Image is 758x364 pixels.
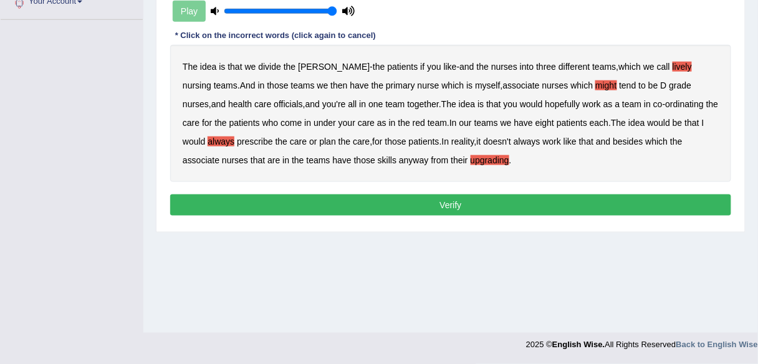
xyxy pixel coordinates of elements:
b: patients [387,62,418,72]
b: that [579,136,593,146]
b: the [292,155,304,165]
b: their [451,155,468,165]
b: officials [274,99,302,109]
b: might [595,80,616,90]
b: In [449,118,457,128]
b: the [214,118,226,128]
b: it [476,136,481,146]
b: nurses [222,155,248,165]
b: then [330,80,347,90]
div: 2025 © All Rights Reserved [526,333,758,351]
b: idea [459,99,475,109]
b: a [615,99,620,109]
b: in [644,99,651,109]
b: we [245,62,256,72]
b: and [211,99,226,109]
b: eight [535,118,554,128]
b: three [536,62,556,72]
b: in [359,99,366,109]
b: the [373,62,385,72]
b: in [304,118,311,128]
b: and [596,136,610,146]
b: the [477,62,489,72]
b: under [314,118,336,128]
b: the [670,136,682,146]
b: idea [628,118,645,128]
b: call [657,62,670,72]
b: care [183,118,199,128]
b: have [333,155,352,165]
b: upgrading [471,155,509,165]
b: nurses [491,62,517,72]
b: come [281,118,302,128]
b: like [444,62,457,72]
b: one [368,99,383,109]
b: be [648,80,658,90]
b: is [466,80,473,90]
b: myself [475,80,500,90]
b: care [353,136,370,146]
b: those [385,136,406,146]
b: if [420,62,425,72]
b: as [377,118,386,128]
b: associate [183,155,219,165]
b: work [583,99,602,109]
b: health [228,99,252,109]
b: are [267,155,280,165]
b: grade [669,80,692,90]
b: patients [409,136,439,146]
b: in [258,80,265,90]
b: each [590,118,608,128]
b: primary [386,80,415,90]
b: together [407,99,439,109]
b: team [622,99,641,109]
b: patients [557,118,587,128]
b: which [619,62,641,72]
b: into [520,62,534,72]
b: to [639,80,646,90]
b: And [240,80,256,90]
b: is [219,62,225,72]
b: that [251,155,265,165]
b: or [309,136,317,146]
b: lively [673,62,692,72]
b: be [673,118,683,128]
b: co [653,99,663,109]
b: red [413,118,425,128]
b: that [486,99,501,109]
b: you [427,62,441,72]
b: those [267,80,288,90]
b: [PERSON_NAME] [298,62,370,72]
strong: Back to English Wise [676,340,758,350]
b: from [431,155,449,165]
b: work [543,136,562,146]
b: The [611,118,626,128]
b: doesn't [483,136,511,146]
b: your [338,118,355,128]
b: we [643,62,655,72]
b: the [338,136,350,146]
b: the [284,62,295,72]
b: nurses [183,99,209,109]
b: would [520,99,543,109]
b: for [202,118,212,128]
b: have [350,80,369,90]
b: and [305,99,320,109]
b: for [372,136,382,146]
b: the [398,118,410,128]
b: prescribe [237,136,273,146]
b: teams [592,62,616,72]
b: and [459,62,474,72]
b: in [389,118,396,128]
b: In [442,136,449,146]
button: Verify [170,194,731,216]
b: teams [474,118,498,128]
b: you [504,99,518,109]
b: patients [229,118,260,128]
b: team [385,99,405,109]
b: anyway [399,155,428,165]
b: the [706,99,718,109]
b: team [428,118,447,128]
b: nurses [542,80,568,90]
b: in [282,155,289,165]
